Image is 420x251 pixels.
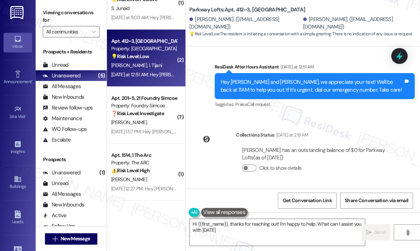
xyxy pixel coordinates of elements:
div: Active [43,212,67,219]
div: WO Follow-ups [43,125,87,133]
div: Collections Status [236,131,274,139]
span: I. Tijani [149,62,162,68]
div: (1) [98,167,107,178]
textarea: Hi {{first_name}}, thanks for [190,219,365,246]
span: • [25,148,26,153]
span: [PERSON_NAME] [111,119,147,125]
div: Escalate [43,136,71,144]
div: [DATE] at 12:51 AM [279,63,314,71]
div: Unread [43,61,68,69]
div: [PERSON_NAME] has an outstanding balance of $0 for Parkway Lofts (as of [DATE]) [242,147,390,162]
span: Send [374,229,385,236]
label: Viewing conversations for [43,7,99,26]
strong: 💡 Risk Level: Low [111,53,149,60]
img: ResiDesk Logo [10,6,25,19]
div: Hey [PERSON_NAME] and [PERSON_NAME], we appreciate your text! We'll be back at 11AM to help you o... [221,78,403,94]
input: All communities [46,26,88,37]
div: Prospects + Residents [36,48,107,56]
a: Site Visit • [4,103,32,122]
button: Send [362,224,390,240]
div: All Messages [43,190,81,198]
div: Property: Foundry Simcoe [111,102,177,109]
strong: ❓ Risk Level: Investigate [111,110,164,117]
span: New Message [61,235,90,242]
a: Buildings [4,173,32,192]
div: Maintenance [43,115,82,122]
div: [PERSON_NAME]. ([EMAIL_ADDRESS][DOMAIN_NAME]) [189,16,301,31]
div: Property: [GEOGRAPHIC_DATA] [111,45,177,52]
span: • [26,113,27,118]
a: Leads [4,208,32,227]
div: Prospects [36,156,107,163]
i:  [92,29,96,35]
span: [PERSON_NAME] [111,176,147,183]
div: Unanswered [43,169,81,176]
div: All Messages [43,83,81,90]
a: Inbox [4,33,32,52]
strong: ⚠️ Risk Level: High [111,167,150,174]
div: Apt. 412~3, [GEOGRAPHIC_DATA] [111,37,177,45]
span: S. Junaid [111,5,130,11]
span: : The resident is initiating a conversation with a simple greeting. There is no indication of any... [189,30,413,38]
div: (5) [96,70,107,81]
button: Share Conversation via email [340,193,413,209]
i:  [405,230,410,235]
b: Parkway Lofts: Apt. 412~3, [GEOGRAPHIC_DATA] [189,6,305,14]
span: Call request [247,101,270,107]
a: Insights • [4,138,32,157]
div: New Inbounds [43,201,84,209]
div: Follow Ups [43,222,76,230]
div: Apt. 201~5, 21 Foundry Simcoe [111,94,177,102]
span: • [32,78,33,83]
div: Apt. 1514, 1 The Arc [111,152,177,159]
div: New Inbounds [43,93,84,101]
span: Share Conversation via email [345,197,408,204]
i:  [52,236,58,242]
label: Click to show details [259,164,301,172]
i:  [366,230,372,235]
div: Tagged as: [215,99,415,109]
div: ResiDesk After Hours Assistant [215,63,415,73]
button: Get Conversation Link [278,193,336,209]
div: [PERSON_NAME]. ([EMAIL_ADDRESS][DOMAIN_NAME]) [303,16,415,31]
span: [PERSON_NAME] [111,62,149,68]
button: New Message [45,233,98,245]
div: Unread [43,180,68,187]
div: Property: The ARC [111,159,177,167]
span: Praise , [235,101,247,107]
strong: 💡 Risk Level: Low [189,31,219,37]
span: Get Conversation Link [282,197,332,204]
div: Review follow-ups [43,104,93,112]
div: Unanswered [43,72,81,80]
div: [DATE] at 2:19 AM [274,131,308,139]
